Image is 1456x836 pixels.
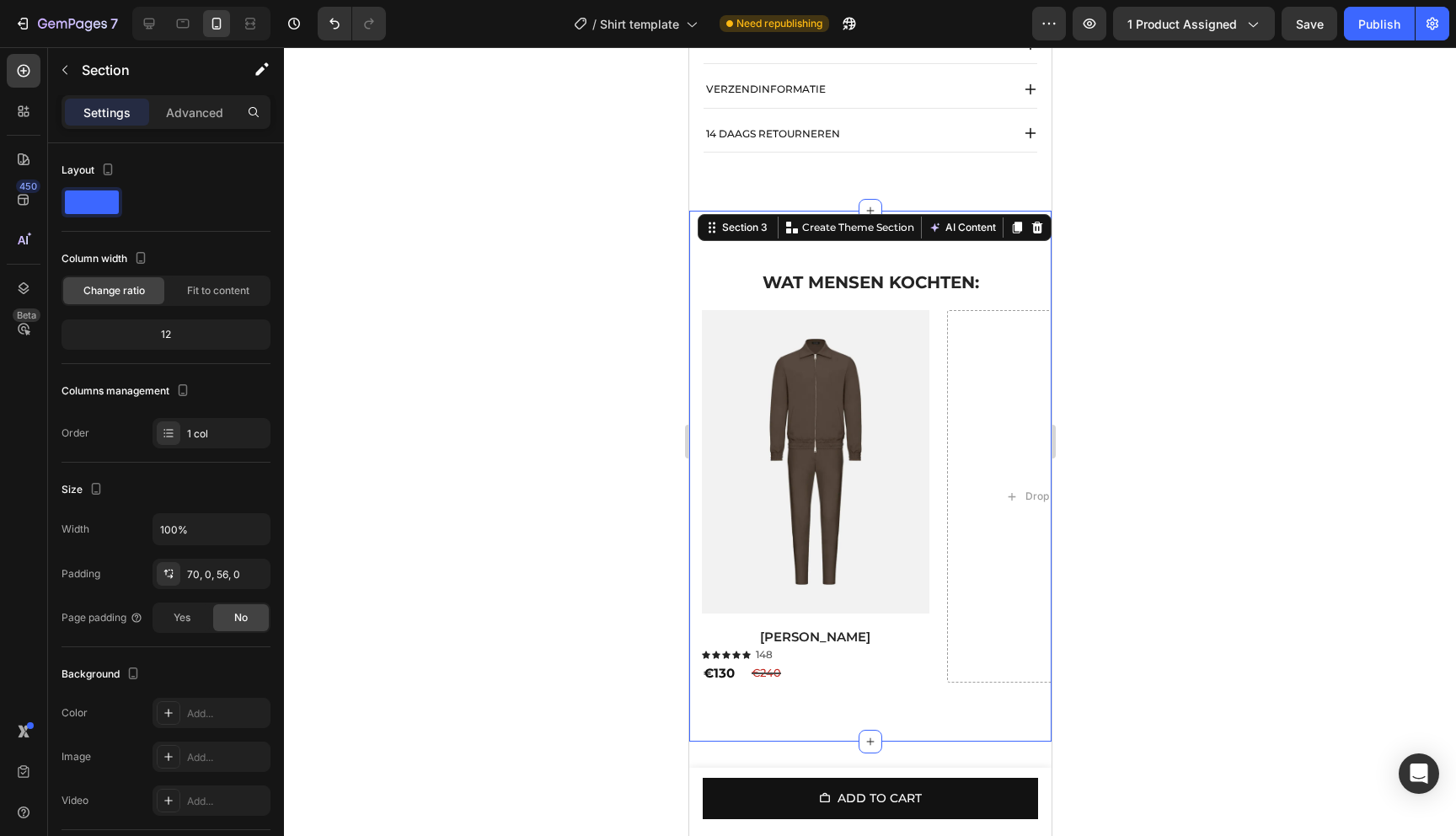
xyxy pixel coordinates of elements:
span: Shirt template [600,15,679,33]
div: Video [62,793,88,808]
p: 7 [110,13,118,34]
div: Layout [62,159,118,182]
p: Advanced [166,104,223,121]
div: Page padding [62,610,143,625]
input: Auto [153,514,270,544]
div: Undo/Redo [318,7,386,40]
p: Section [82,60,220,80]
p: Settings [83,104,131,121]
button: AI Content [236,170,310,190]
div: Background [62,663,143,686]
span: No [234,610,248,625]
div: 1 col [187,426,266,442]
div: 450 [16,180,40,193]
div: Beta [13,308,40,322]
div: 70, 0, 56, 0 [187,567,266,582]
div: Drop element here [336,442,426,456]
div: Add... [187,750,266,765]
iframe: Design area [689,47,1052,836]
p: Create Theme Section [113,173,225,188]
div: Add... [187,794,266,809]
div: Columns management [62,380,193,403]
div: Open Intercom Messenger [1399,753,1439,794]
div: Color [62,705,88,721]
button: Publish [1344,7,1415,40]
div: Section 3 [29,173,82,188]
span: Add section [14,719,94,737]
span: Fit to content [187,283,249,298]
div: Publish [1358,15,1400,33]
div: 12 [65,323,267,346]
button: Save [1282,7,1337,40]
div: Order [62,426,89,441]
div: Padding [62,566,100,581]
span: 1 product assigned [1127,15,1237,33]
span: Change ratio [83,283,145,298]
span: Save [1296,17,1324,31]
div: Column width [62,248,151,271]
span: Need republishing [736,16,822,31]
div: Width [62,522,89,537]
button: 1 product assigned [1113,7,1275,40]
div: Size [62,479,106,501]
button: 7 [7,7,126,40]
span: Yes [174,610,190,625]
span: / [592,15,597,33]
div: Image [62,749,91,764]
div: Add... [187,706,266,721]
